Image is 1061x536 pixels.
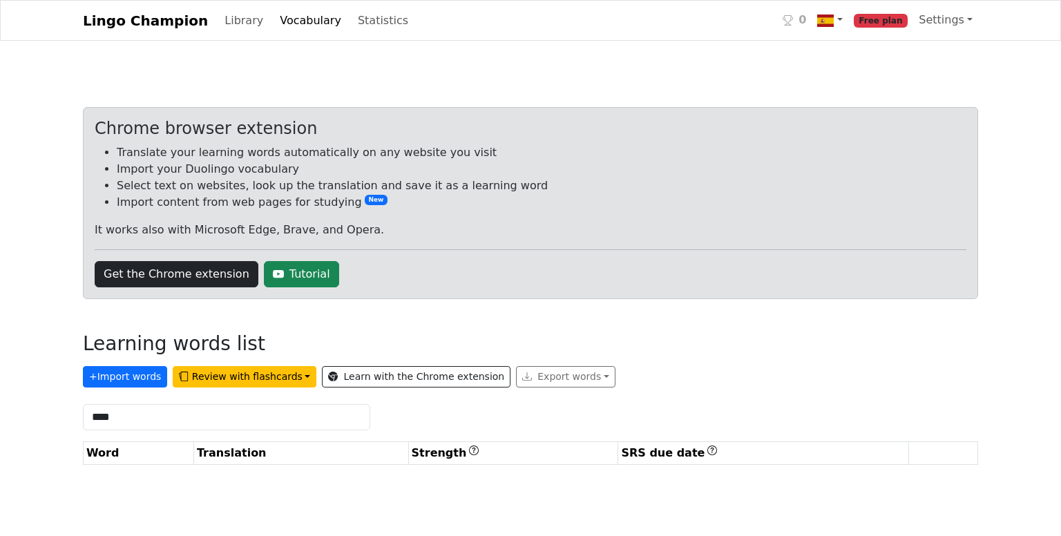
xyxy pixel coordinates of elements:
[117,161,966,178] li: Import your Duolingo vocabulary
[854,14,908,28] span: Free plan
[913,6,978,34] a: Settings
[117,178,966,194] li: Select text on websites, look up the translation and save it as a learning word
[83,7,208,35] a: Lingo Champion
[117,194,966,211] li: Import content from web pages for studying
[322,366,510,387] a: Learn with the Chrome extension
[83,367,173,380] a: +Import words
[777,6,812,35] a: 0
[83,366,167,387] button: +Import words
[408,442,618,465] th: Strength
[173,366,316,387] button: Review with flashcards
[117,144,966,161] li: Translate your learning words automatically on any website you visit
[219,7,269,35] a: Library
[95,261,258,287] a: Get the Chrome extension
[817,12,834,29] img: es.svg
[84,442,194,465] th: Word
[848,6,914,35] a: Free plan
[352,7,414,35] a: Statistics
[264,261,339,287] a: Tutorial
[799,12,806,28] span: 0
[365,195,388,205] span: New
[83,332,265,356] h3: Learning words list
[193,442,408,465] th: Translation
[274,7,347,35] a: Vocabulary
[95,119,966,139] div: Chrome browser extension
[95,222,966,238] p: It works also with Microsoft Edge, Brave, and Opera.
[618,442,909,465] th: SRS due date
